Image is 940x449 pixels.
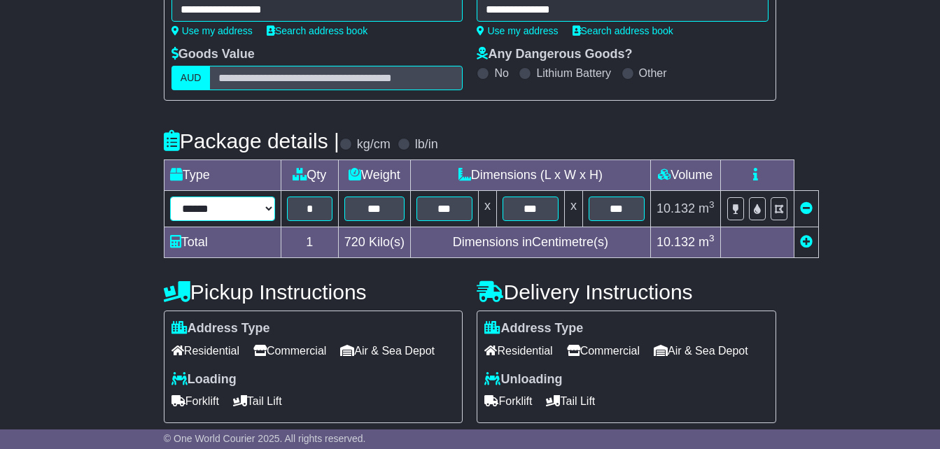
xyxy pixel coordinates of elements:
[340,340,435,362] span: Air & Sea Depot
[477,25,558,36] a: Use my address
[171,390,219,412] span: Forklift
[536,66,611,80] label: Lithium Battery
[171,47,255,62] label: Goods Value
[800,235,813,249] a: Add new item
[657,201,695,215] span: 10.132
[484,321,583,336] label: Address Type
[281,160,338,191] td: Qty
[171,321,270,336] label: Address Type
[253,340,326,362] span: Commercial
[484,340,552,362] span: Residential
[639,66,667,80] label: Other
[164,160,281,191] td: Type
[171,340,239,362] span: Residential
[699,235,715,249] span: m
[477,47,632,62] label: Any Dangerous Goods?
[171,372,237,387] label: Loading
[267,25,367,36] a: Search address book
[564,191,582,227] td: x
[573,25,673,36] a: Search address book
[171,25,253,36] a: Use my address
[477,280,776,304] h4: Delivery Instructions
[357,137,391,152] label: kg/cm
[410,227,650,258] td: Dimensions in Centimetre(s)
[338,227,410,258] td: Kilo(s)
[657,235,695,249] span: 10.132
[709,233,715,243] sup: 3
[654,340,748,362] span: Air & Sea Depot
[484,372,562,387] label: Unloading
[164,433,366,444] span: © One World Courier 2025. All rights reserved.
[709,199,715,210] sup: 3
[233,390,282,412] span: Tail Lift
[281,227,338,258] td: 1
[699,201,715,215] span: m
[415,137,438,152] label: lb/in
[164,227,281,258] td: Total
[344,235,365,249] span: 720
[800,201,813,215] a: Remove this item
[567,340,640,362] span: Commercial
[171,66,211,90] label: AUD
[164,280,463,304] h4: Pickup Instructions
[478,191,496,227] td: x
[338,160,410,191] td: Weight
[650,160,720,191] td: Volume
[494,66,508,80] label: No
[546,390,595,412] span: Tail Lift
[164,129,339,152] h4: Package details |
[484,390,532,412] span: Forklift
[410,160,650,191] td: Dimensions (L x W x H)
